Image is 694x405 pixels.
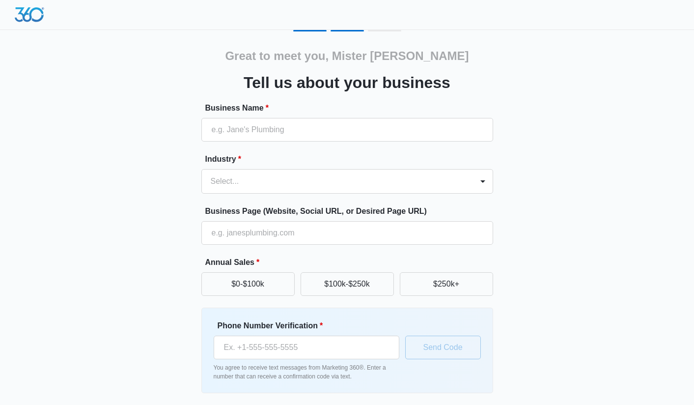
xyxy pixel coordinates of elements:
[214,363,399,381] p: You agree to receive text messages from Marketing 360®. Enter a number that can receive a confirm...
[244,71,450,94] h3: Tell us about your business
[205,153,497,165] label: Industry
[225,47,469,65] h2: Great to meet you, Mister [PERSON_NAME]
[201,221,493,245] input: e.g. janesplumbing.com
[205,257,497,268] label: Annual Sales
[214,336,399,359] input: Ex. +1-555-555-5555
[301,272,394,296] button: $100k-$250k
[218,320,403,332] label: Phone Number Verification
[205,102,497,114] label: Business Name
[400,272,493,296] button: $250k+
[205,205,497,217] label: Business Page (Website, Social URL, or Desired Page URL)
[201,272,295,296] button: $0-$100k
[201,118,493,142] input: e.g. Jane's Plumbing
